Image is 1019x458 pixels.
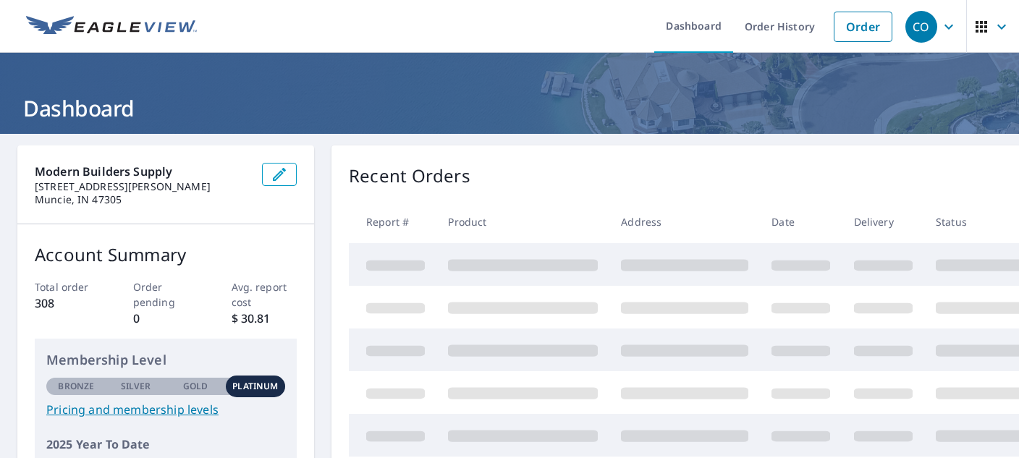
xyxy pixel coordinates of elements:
[26,16,197,38] img: EV Logo
[133,279,199,310] p: Order pending
[834,12,892,42] a: Order
[46,436,285,453] p: 2025 Year To Date
[35,242,297,268] p: Account Summary
[121,380,151,393] p: Silver
[609,200,760,243] th: Address
[232,380,278,393] p: Platinum
[46,401,285,418] a: Pricing and membership levels
[232,279,297,310] p: Avg. report cost
[35,279,101,294] p: Total order
[46,350,285,370] p: Membership Level
[905,11,937,43] div: CO
[760,200,842,243] th: Date
[35,163,250,180] p: Modern Builders Supply
[35,180,250,193] p: [STREET_ADDRESS][PERSON_NAME]
[58,380,94,393] p: Bronze
[349,200,436,243] th: Report #
[232,310,297,327] p: $ 30.81
[133,310,199,327] p: 0
[436,200,609,243] th: Product
[183,380,208,393] p: Gold
[35,193,250,206] p: Muncie, IN 47305
[842,200,924,243] th: Delivery
[35,294,101,312] p: 308
[17,93,1002,123] h1: Dashboard
[349,163,470,189] p: Recent Orders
